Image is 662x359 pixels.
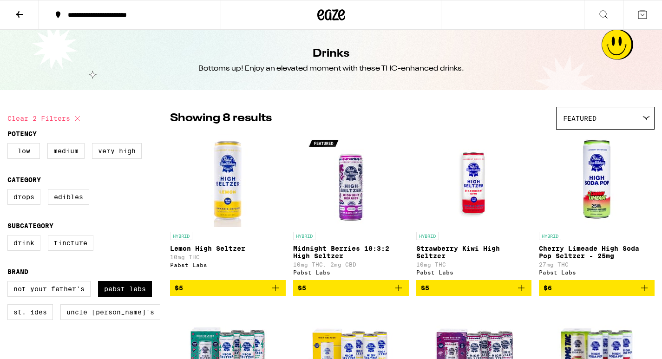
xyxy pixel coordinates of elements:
[539,280,655,296] button: Add to bag
[304,134,397,227] img: Pabst Labs - Midnight Berries 10:3:2 High Seltzer
[170,111,272,126] p: Showing 8 results
[7,281,91,297] label: Not Your Father's
[416,232,439,240] p: HYBRID
[7,176,41,183] legend: Category
[198,64,464,74] div: Bottoms up! Enjoy an elevated moment with these THC-enhanced drinks.
[170,280,286,296] button: Add to bag
[539,261,655,268] p: 27mg THC
[421,284,429,292] span: $5
[293,269,409,275] div: Pabst Labs
[170,254,286,260] p: 10mg THC
[7,268,28,275] legend: Brand
[60,304,160,320] label: Uncle [PERSON_NAME]'s
[170,232,192,240] p: HYBRID
[293,280,409,296] button: Add to bag
[416,134,532,280] a: Open page for Strawberry Kiwi High Seltzer from Pabst Labs
[48,189,89,205] label: Edibles
[7,130,37,137] legend: Potency
[416,245,532,260] p: Strawberry Kiwi High Seltzer
[7,143,40,159] label: Low
[551,134,643,227] img: Pabst Labs - Cherry Limeade High Soda Pop Seltzer - 25mg
[539,245,655,260] p: Cherry Limeade High Soda Pop Seltzer - 25mg
[181,134,274,227] img: Pabst Labs - Lemon High Seltzer
[7,235,40,251] label: Drink
[539,134,655,280] a: Open page for Cherry Limeade High Soda Pop Seltzer - 25mg from Pabst Labs
[293,245,409,260] p: Midnight Berries 10:3:2 High Seltzer
[7,107,83,130] button: Clear 2 filters
[170,245,286,252] p: Lemon High Seltzer
[170,262,286,268] div: Pabst Labs
[563,115,596,122] span: Featured
[98,281,152,297] label: Pabst Labs
[293,232,315,240] p: HYBRID
[416,280,532,296] button: Add to bag
[539,269,655,275] div: Pabst Labs
[293,261,409,268] p: 10mg THC: 2mg CBD
[175,284,183,292] span: $5
[170,134,286,280] a: Open page for Lemon High Seltzer from Pabst Labs
[544,284,552,292] span: $6
[47,143,85,159] label: Medium
[416,269,532,275] div: Pabst Labs
[427,134,520,227] img: Pabst Labs - Strawberry Kiwi High Seltzer
[416,261,532,268] p: 10mg THC
[7,304,53,320] label: St. Ides
[293,134,409,280] a: Open page for Midnight Berries 10:3:2 High Seltzer from Pabst Labs
[313,46,349,62] h1: Drinks
[7,189,40,205] label: Drops
[48,235,93,251] label: Tincture
[7,222,53,229] legend: Subcategory
[298,284,306,292] span: $5
[92,143,142,159] label: Very High
[539,232,561,240] p: HYBRID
